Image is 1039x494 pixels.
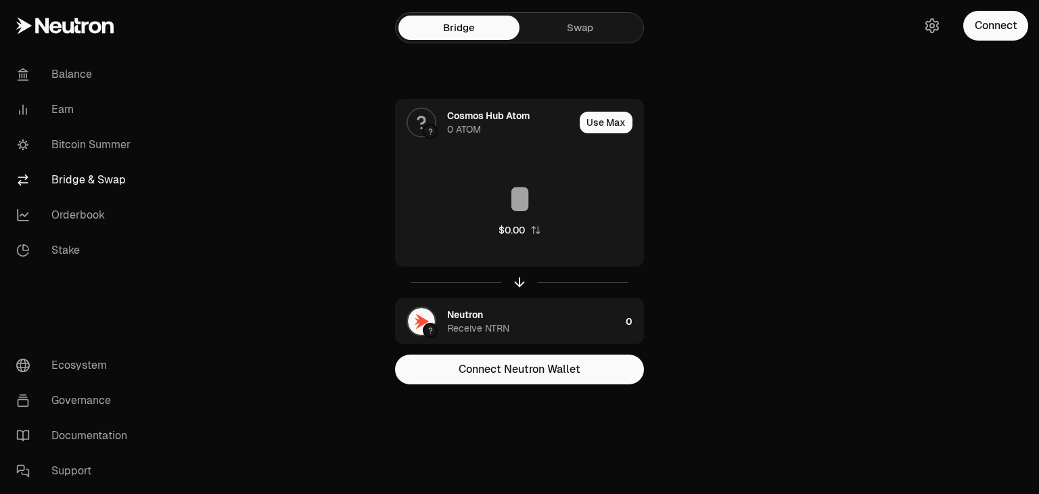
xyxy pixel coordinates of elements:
[396,99,574,145] div: Cosmos Hub Atom0 ATOM
[5,57,146,92] a: Balance
[5,418,146,453] a: Documentation
[499,223,541,237] button: $0.00
[5,453,146,489] a: Support
[5,92,146,127] a: Earn
[5,162,146,198] a: Bridge & Swap
[447,308,483,321] div: Neutron
[5,198,146,233] a: Orderbook
[396,298,643,344] button: NTRN LogoNeutronReceive NTRN0
[580,112,632,133] button: Use Max
[447,321,509,335] div: Receive NTRN
[626,298,643,344] div: 0
[5,127,146,162] a: Bitcoin Summer
[408,308,435,335] img: NTRN Logo
[5,348,146,383] a: Ecosystem
[447,109,530,122] div: Cosmos Hub Atom
[499,223,525,237] div: $0.00
[5,383,146,418] a: Governance
[5,233,146,268] a: Stake
[395,355,644,384] button: Connect Neutron Wallet
[519,16,641,40] a: Swap
[963,11,1028,41] button: Connect
[447,122,481,136] div: 0 ATOM
[398,16,519,40] a: Bridge
[396,298,620,344] div: NTRN LogoNeutronReceive NTRN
